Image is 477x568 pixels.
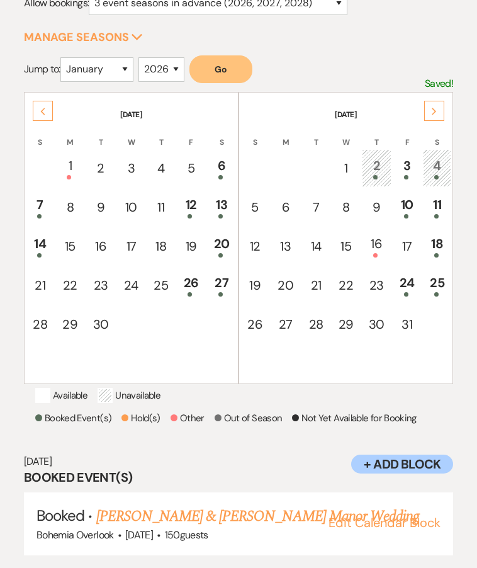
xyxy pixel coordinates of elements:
[278,198,293,217] div: 6
[278,237,293,256] div: 13
[362,122,391,148] th: T
[62,315,77,334] div: 29
[247,315,262,334] div: 26
[214,195,230,219] div: 13
[62,276,77,295] div: 22
[35,388,87,403] p: Available
[86,122,115,148] th: T
[271,122,300,148] th: M
[117,122,145,148] th: W
[183,195,198,219] div: 12
[124,198,138,217] div: 10
[393,122,422,148] th: F
[26,94,237,120] th: [DATE]
[351,455,453,474] button: + Add Block
[328,516,441,529] button: Edit Calendar Block
[369,276,384,295] div: 23
[400,156,415,179] div: 3
[369,156,384,179] div: 2
[338,315,353,334] div: 29
[35,411,111,426] p: Booked Event(s)
[278,315,293,334] div: 27
[400,273,415,297] div: 24
[369,315,384,334] div: 30
[24,62,60,76] span: Jump to:
[121,411,160,426] p: Hold(s)
[98,388,160,403] p: Unavailable
[93,159,108,178] div: 2
[308,237,323,256] div: 14
[24,31,143,43] button: Manage Seasons
[369,198,384,217] div: 9
[331,122,360,148] th: W
[26,122,54,148] th: S
[400,315,415,334] div: 31
[292,411,416,426] p: Not Yet Available for Booking
[33,276,47,295] div: 21
[214,273,230,297] div: 27
[247,237,262,256] div: 12
[96,505,420,528] a: [PERSON_NAME] & [PERSON_NAME] Manor Wedding
[124,159,138,178] div: 3
[183,237,198,256] div: 19
[154,198,168,217] div: 11
[430,273,444,297] div: 25
[308,198,323,217] div: 7
[24,455,453,469] h6: [DATE]
[33,234,47,258] div: 14
[214,156,230,179] div: 6
[214,234,230,258] div: 20
[183,159,198,178] div: 5
[176,122,205,148] th: F
[24,469,453,486] h3: Booked Event(s)
[400,195,415,219] div: 10
[154,159,168,178] div: 4
[215,411,283,426] p: Out of Season
[93,276,108,295] div: 23
[338,276,353,295] div: 22
[425,76,453,92] p: Saved!
[400,237,415,256] div: 17
[430,156,444,179] div: 4
[62,237,77,256] div: 15
[183,273,198,297] div: 26
[308,315,323,334] div: 28
[93,237,108,256] div: 16
[308,276,323,295] div: 21
[247,276,262,295] div: 19
[124,276,138,295] div: 24
[189,55,252,83] button: Go
[147,122,175,148] th: T
[93,315,108,334] div: 30
[36,506,84,525] span: Booked
[171,411,205,426] p: Other
[430,195,444,219] div: 11
[165,528,208,542] span: 150 guests
[36,528,114,542] span: Bohemia Overlook
[240,122,269,148] th: S
[338,159,353,178] div: 1
[62,198,77,217] div: 8
[154,276,168,295] div: 25
[369,234,384,258] div: 16
[207,122,237,148] th: S
[338,198,353,217] div: 8
[247,198,262,217] div: 5
[240,94,451,120] th: [DATE]
[423,122,451,148] th: S
[33,315,47,334] div: 28
[125,528,153,542] span: [DATE]
[93,198,108,217] div: 9
[278,276,293,295] div: 20
[33,195,47,219] div: 7
[124,237,138,256] div: 17
[338,237,353,256] div: 15
[62,156,77,179] div: 1
[301,122,330,148] th: T
[55,122,84,148] th: M
[430,234,444,258] div: 18
[154,237,168,256] div: 18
